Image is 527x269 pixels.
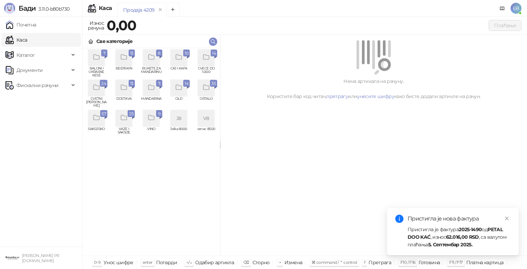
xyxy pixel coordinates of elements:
[85,127,107,138] span: SAKSIJSKO
[446,234,479,240] strong: 62.016,00 RSD
[466,258,504,267] div: Платна картица
[113,97,135,107] span: DOSTAVA
[195,258,234,267] div: Одабир артикла
[19,4,36,12] span: Бади
[364,260,365,265] span: f
[86,19,105,32] div: Износ рачуна
[195,97,217,107] span: OSTALO
[130,50,133,57] span: 13
[279,260,281,265] span: +
[168,67,190,77] span: CAJ I KAFA
[156,258,177,267] div: Потврди
[143,260,153,265] span: enter
[16,78,58,92] span: Фискални рачуни
[419,258,440,267] div: Готовина
[157,80,161,87] span: 11
[103,50,106,57] span: 7
[449,260,462,265] span: F11 / F17
[156,7,165,13] button: remove
[4,3,15,14] img: Logo
[5,33,27,47] a: Каса
[99,6,112,11] div: Каса
[284,258,302,267] div: Измена
[195,127,217,138] span: venac 8500
[185,50,188,57] span: 10
[408,226,511,248] div: Пристигла је фактура од , износ , са валутом плаћања
[195,67,217,77] span: CVECE DO 1.000
[168,97,190,107] span: OLD
[83,48,220,256] div: grid
[157,50,161,57] span: 8
[400,260,415,265] span: F10 / F16
[168,127,190,138] span: Jelka 8000
[140,97,162,107] span: MANDARINA
[129,110,133,118] span: 25
[489,20,522,31] button: Плаћање
[16,63,43,77] span: Документи
[113,67,135,77] span: BEERSKIN
[326,93,348,99] a: претрагу
[5,18,36,32] a: Почетна
[212,50,216,57] span: 14
[85,97,107,107] span: CVETNI [PERSON_NAME]
[511,3,522,14] span: EB
[104,258,133,267] div: Унос шифре
[130,80,133,87] span: 13
[16,48,35,62] span: Каталог
[157,110,161,118] span: 9
[140,67,162,77] span: BUKETE ZA MANDARINU
[428,241,472,248] strong: 5. Септембар 2025.
[211,80,216,87] span: 35
[243,260,249,265] span: ⌫
[504,216,509,221] span: close
[101,80,106,87] span: 24
[185,80,188,87] span: 14
[253,258,270,267] div: Сторно
[22,253,59,263] small: [PERSON_NAME] PR [DOMAIN_NAME]
[113,127,135,138] span: VAZE I SAKSIJE
[140,127,162,138] span: VINO
[166,3,180,17] button: Add tab
[198,110,214,127] div: V8
[312,260,357,265] span: ⌘ command / ⌃ control
[36,6,69,12] span: 3.11.0-b80b730
[96,37,132,45] div: Све категорије
[408,215,511,223] div: Пристигла је нова фактура
[357,93,394,99] a: унесите шифру
[107,17,136,34] strong: 0,00
[94,260,100,265] span: 0-9
[368,258,391,267] div: Претрага
[85,67,107,77] span: BALONI I UKRASNE KESE
[229,77,519,100] div: Нема артикала на рачуну. Користите бар код читач, или како бисте додали артикле на рачун.
[395,215,403,223] span: info-circle
[459,226,482,233] strong: 2025-1490
[497,3,508,14] a: Документација
[5,251,19,265] img: 64x64-companyLogo-0e2e8aaa-0bd2-431b-8613-6e3c65811325.png
[123,6,154,14] div: Продаја 4209
[171,110,187,127] div: J8
[102,110,106,118] span: 57
[503,215,511,222] a: Close
[186,260,192,265] span: ↑/↓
